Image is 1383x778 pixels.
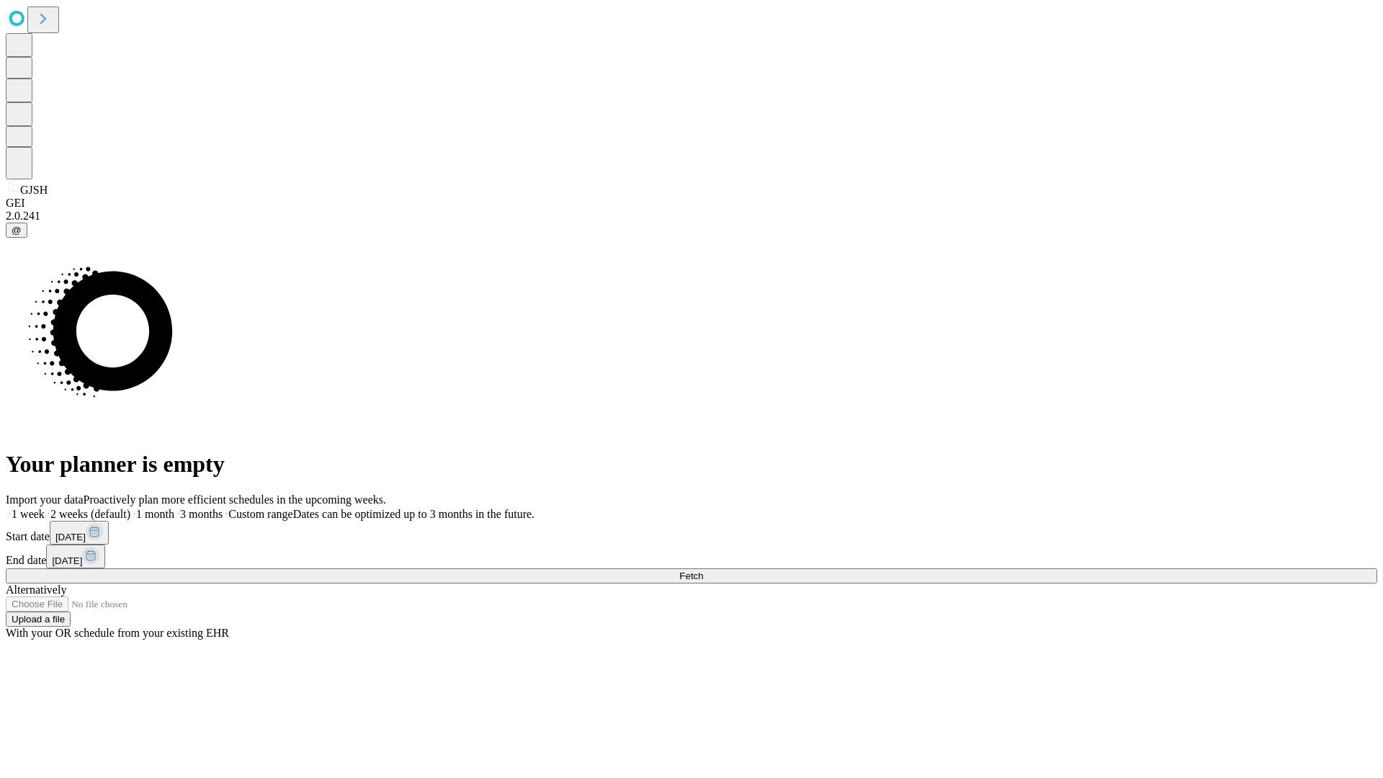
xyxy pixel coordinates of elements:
span: [DATE] [55,532,86,542]
span: With your OR schedule from your existing EHR [6,627,229,639]
button: [DATE] [50,521,109,545]
span: Alternatively [6,583,66,596]
span: Import your data [6,493,84,506]
span: @ [12,225,22,236]
div: 2.0.241 [6,210,1377,223]
span: Proactively plan more efficient schedules in the upcoming weeks. [84,493,386,506]
div: End date [6,545,1377,568]
span: Dates can be optimized up to 3 months in the future. [293,508,534,520]
button: Fetch [6,568,1377,583]
div: GEI [6,197,1377,210]
span: 1 month [136,508,174,520]
div: Start date [6,521,1377,545]
span: Fetch [679,571,703,581]
span: 3 months [180,508,223,520]
h1: Your planner is empty [6,451,1377,478]
button: @ [6,223,27,238]
span: Custom range [228,508,292,520]
span: 2 weeks (default) [50,508,130,520]
button: [DATE] [46,545,105,568]
span: GJSH [20,184,48,196]
button: Upload a file [6,612,71,627]
span: [DATE] [52,555,82,566]
span: 1 week [12,508,45,520]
